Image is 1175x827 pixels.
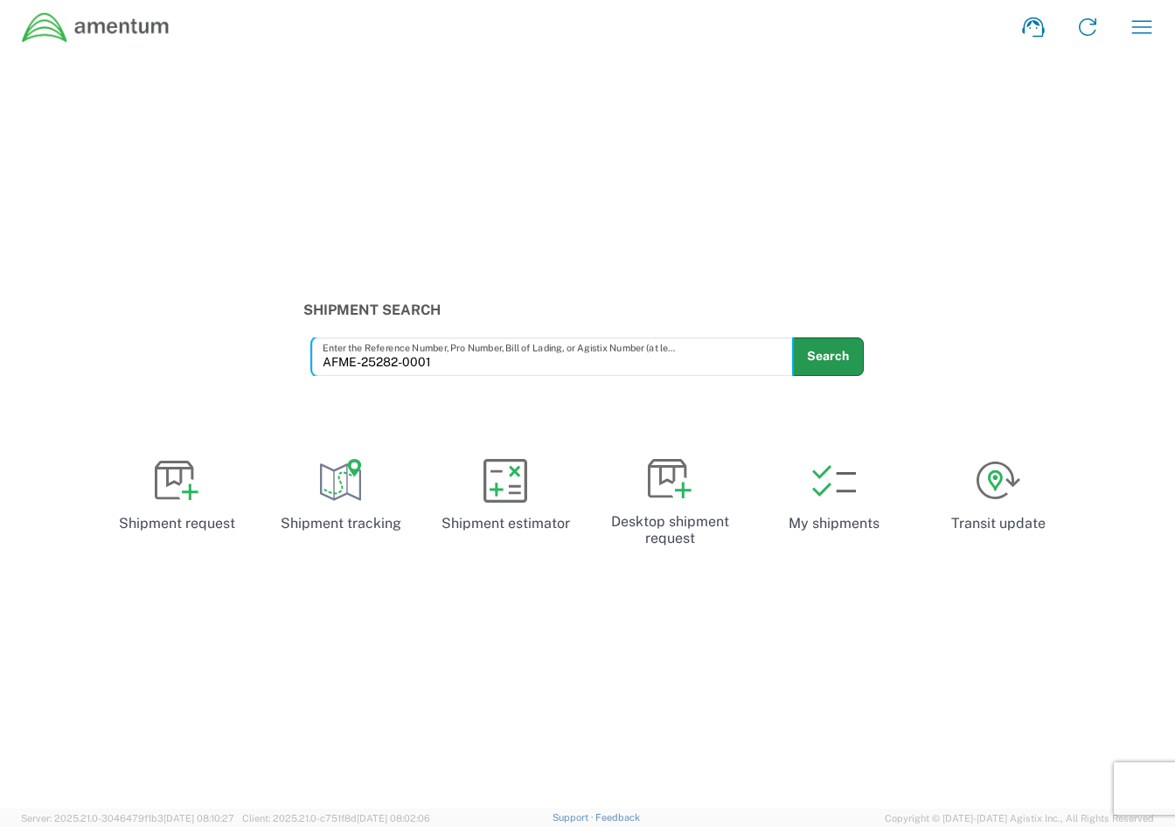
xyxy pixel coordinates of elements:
a: Shipment tracking [266,443,416,548]
span: Server: 2025.21.0-3046479f1b3 [21,813,234,824]
img: dyncorp [21,11,170,44]
span: [DATE] 08:02:06 [357,813,430,824]
a: Shipment estimator [430,443,581,548]
span: Copyright © [DATE]-[DATE] Agistix Inc., All Rights Reserved [885,810,1154,826]
a: Shipment request [101,443,252,548]
a: My shipments [759,443,909,548]
a: Feedback [595,812,640,823]
h3: Shipment Search [303,302,873,318]
a: Desktop shipment request [594,443,745,561]
a: Transit update [923,443,1074,548]
span: [DATE] 08:10:27 [163,813,234,824]
button: Search [792,337,864,376]
span: Client: 2025.21.0-c751f8d [242,813,430,824]
a: Support [553,812,596,823]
